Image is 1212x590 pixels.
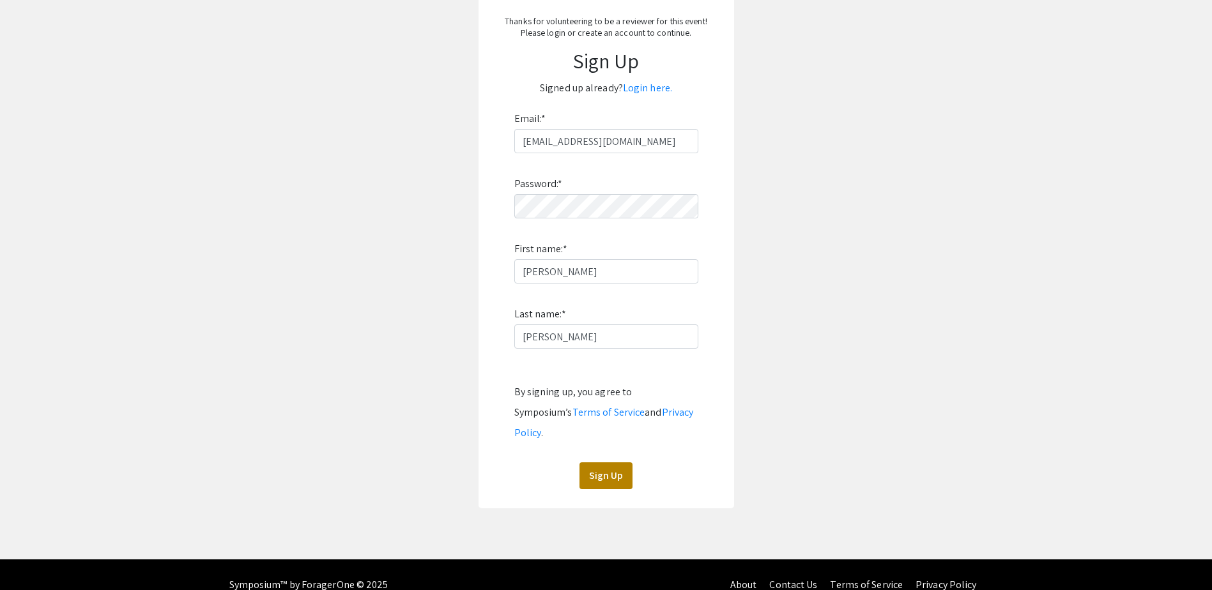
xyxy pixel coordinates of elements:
p: Signed up already? [491,78,721,98]
label: First name: [514,239,567,259]
p: Please login or create an account to continue. [491,27,721,38]
div: By signing up, you agree to Symposium’s and . [514,382,698,443]
a: Login here. [623,81,672,95]
iframe: Chat [10,533,54,580]
label: Last name: [514,304,566,324]
a: Terms of Service [572,405,645,419]
label: Email: [514,109,546,129]
h1: Sign Up [491,49,721,73]
button: Sign Up [579,462,633,489]
p: Thanks for volunteering to be a reviewer for this event! [491,15,721,27]
label: Password: [514,174,563,194]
